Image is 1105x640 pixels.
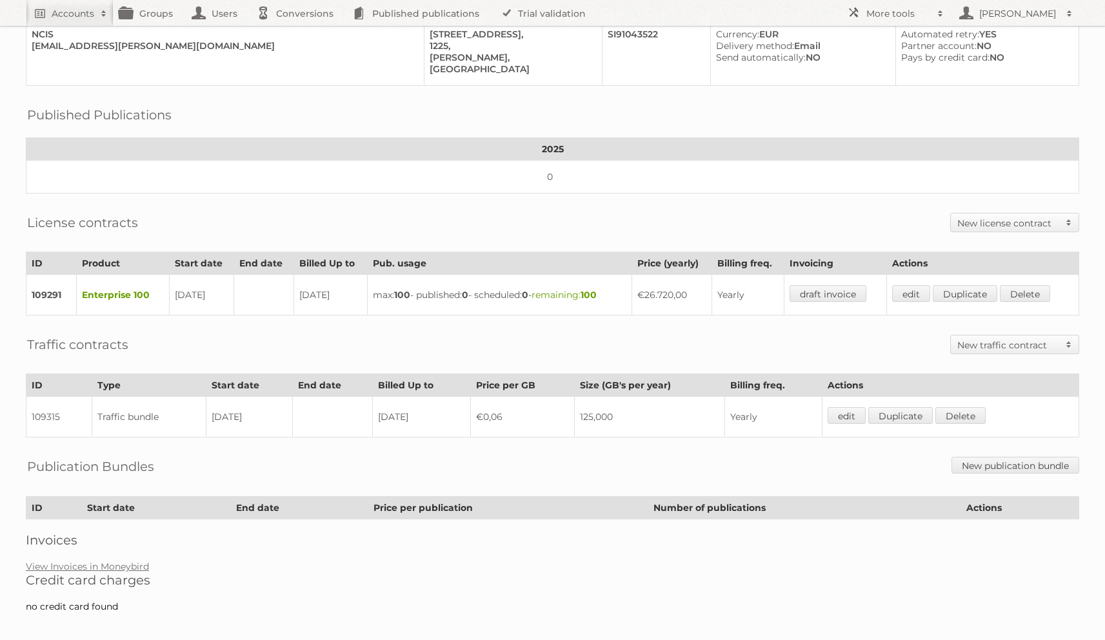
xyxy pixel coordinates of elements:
th: Billing freq. [712,252,784,275]
div: NO [901,52,1068,63]
h2: Publication Bundles [27,457,154,476]
span: Send automatically: [716,52,806,63]
th: Billed Up to [294,252,367,275]
td: 109315 [26,397,92,437]
th: Start date [206,374,292,397]
th: Billing freq. [725,374,822,397]
a: Delete [935,407,986,424]
td: Yearly [725,397,822,437]
td: max: - published: - scheduled: - [367,275,632,315]
span: Delivery method: [716,40,794,52]
div: [STREET_ADDRESS], [430,28,592,40]
h2: More tools [866,7,931,20]
td: 125,000 [574,397,724,437]
div: YES [901,28,1068,40]
th: Start date [82,497,231,519]
th: ID [26,497,82,519]
span: Pays by credit card: [901,52,990,63]
th: Size (GB's per year) [574,374,724,397]
td: Enterprise 100 [77,275,169,315]
strong: 0 [522,289,528,301]
td: [DATE] [373,397,471,437]
td: [DATE] [169,275,234,315]
div: Email [716,40,885,52]
a: Duplicate [933,285,997,302]
th: Price per publication [368,497,648,519]
th: Invoicing [784,252,887,275]
h2: Accounts [52,7,94,20]
span: remaining: [532,289,597,301]
th: Actions [887,252,1079,275]
th: Billed Up to [373,374,471,397]
th: End date [231,497,368,519]
th: Actions [822,374,1079,397]
th: Actions [961,497,1079,519]
span: Toggle [1059,214,1079,232]
th: Number of publications [648,497,961,519]
a: edit [828,407,866,424]
a: draft invoice [790,285,866,302]
th: ID [26,374,92,397]
td: Yearly [712,275,784,315]
th: 2025 [26,138,1079,161]
h2: Invoices [26,532,1079,548]
th: Price per GB [471,374,575,397]
td: [DATE] [294,275,367,315]
h2: License contracts [27,213,138,232]
th: Price (yearly) [632,252,712,275]
div: [PERSON_NAME], [430,52,592,63]
h2: [PERSON_NAME] [976,7,1060,20]
th: Pub. usage [367,252,632,275]
td: SI91043522 [602,18,711,86]
h2: Traffic contracts [27,335,128,354]
a: New license contract [951,214,1079,232]
h2: New license contract [957,217,1059,230]
span: Currency: [716,28,759,40]
div: NO [716,52,885,63]
div: [EMAIL_ADDRESS][PERSON_NAME][DOMAIN_NAME] [32,40,413,52]
th: Start date [169,252,234,275]
h2: New traffic contract [957,339,1059,352]
div: EUR [716,28,885,40]
td: [DATE] [206,397,292,437]
div: NCIS [32,28,413,40]
a: Delete [1000,285,1050,302]
td: Traffic bundle [92,397,206,437]
th: ID [26,252,77,275]
td: €0,06 [471,397,575,437]
span: Toggle [1059,335,1079,354]
div: [GEOGRAPHIC_DATA] [430,63,592,75]
span: Automated retry: [901,28,979,40]
h2: Credit card charges [26,572,1079,588]
strong: 100 [394,289,410,301]
th: Product [77,252,169,275]
th: End date [234,252,294,275]
a: New publication bundle [951,457,1079,474]
div: 1225, [430,40,592,52]
span: Partner account: [901,40,977,52]
td: 0 [26,161,1079,194]
td: 109291 [26,275,77,315]
a: View Invoices in Moneybird [26,561,149,572]
h2: Published Publications [27,105,172,125]
strong: 100 [581,289,597,301]
strong: 0 [462,289,468,301]
a: New traffic contract [951,335,1079,354]
a: Duplicate [868,407,933,424]
td: €26.720,00 [632,275,712,315]
div: NO [901,40,1068,52]
a: edit [892,285,930,302]
th: End date [293,374,373,397]
th: Type [92,374,206,397]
